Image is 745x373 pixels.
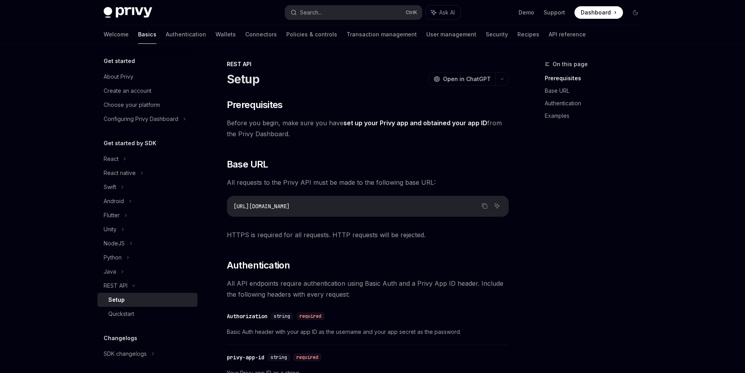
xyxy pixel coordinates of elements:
span: [URL][DOMAIN_NAME] [233,203,290,210]
div: Python [104,253,122,262]
span: All requests to the Privy API must be made to the following base URL: [227,177,509,188]
span: string [271,354,287,360]
a: API reference [549,25,586,44]
a: Authentication [166,25,206,44]
div: React native [104,168,136,178]
a: Support [544,9,565,16]
div: Flutter [104,211,120,220]
h5: Get started [104,56,135,66]
a: Demo [519,9,534,16]
a: Policies & controls [286,25,337,44]
div: Choose your platform [104,100,160,110]
a: User management [426,25,476,44]
button: Ask AI [426,5,460,20]
a: set up your Privy app and obtained your app ID [343,119,487,127]
h5: Changelogs [104,333,137,343]
span: Authentication [227,259,290,272]
div: Create an account [104,86,151,96]
span: Basic Auth header with your app ID as the username and your app secret as the password. [227,327,509,337]
button: Open in ChatGPT [429,72,495,86]
div: React [104,154,118,164]
div: privy-app-id [227,353,264,361]
a: Basics [138,25,156,44]
button: Copy the contents from the code block [479,201,490,211]
div: Configuring Privy Dashboard [104,114,178,124]
span: Prerequisites [227,99,283,111]
span: Base URL [227,158,268,171]
div: Setup [108,295,125,305]
div: About Privy [104,72,133,81]
h1: Setup [227,72,259,86]
div: Unity [104,225,117,234]
div: Authorization [227,312,267,320]
a: Base URL [545,85,648,97]
div: Swift [104,182,116,192]
span: All API endpoints require authentication using Basic Auth and a Privy App ID header. Include the ... [227,278,509,300]
a: Welcome [104,25,129,44]
a: Connectors [245,25,277,44]
a: Authentication [545,97,648,110]
span: On this page [553,59,588,69]
div: Quickstart [108,309,134,319]
span: HTTPS is required for all requests. HTTP requests will be rejected. [227,229,509,240]
a: Wallets [215,25,236,44]
a: Create an account [97,84,197,98]
a: Transaction management [346,25,417,44]
span: string [274,313,290,319]
a: Security [486,25,508,44]
h5: Get started by SDK [104,139,156,148]
a: Quickstart [97,307,197,321]
div: required [296,312,325,320]
a: About Privy [97,70,197,84]
a: Examples [545,110,648,122]
img: dark logo [104,7,152,18]
div: REST API [104,281,127,290]
a: Recipes [517,25,539,44]
div: NodeJS [104,239,125,248]
button: Search...CtrlK [285,5,422,20]
div: REST API [227,60,509,68]
span: Open in ChatGPT [443,75,491,83]
button: Ask AI [492,201,502,211]
div: Java [104,267,116,276]
span: Ctrl K [406,9,417,16]
div: SDK changelogs [104,349,147,359]
a: Setup [97,293,197,307]
div: required [293,353,321,361]
button: Toggle dark mode [629,6,642,19]
div: Android [104,196,124,206]
div: Search... [300,8,322,17]
a: Choose your platform [97,98,197,112]
a: Prerequisites [545,72,648,85]
span: Before you begin, make sure you have from the Privy Dashboard. [227,117,509,139]
a: Dashboard [574,6,623,19]
span: Dashboard [581,9,611,16]
span: Ask AI [439,9,455,16]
